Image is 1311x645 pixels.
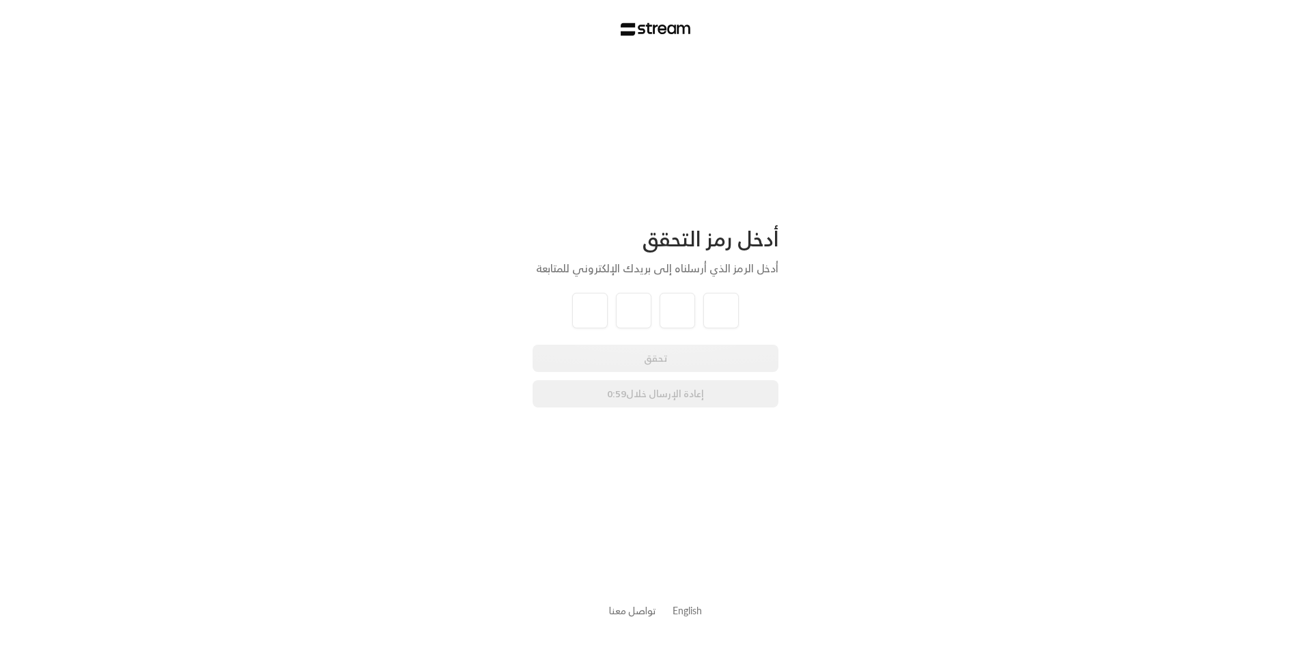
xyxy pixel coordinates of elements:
[533,226,778,252] div: أدخل رمز التحقق
[673,598,702,623] a: English
[621,23,691,36] img: Stream Logo
[609,602,656,619] a: تواصل معنا
[609,603,656,618] button: تواصل معنا
[533,260,778,276] div: أدخل الرمز الذي أرسلناه إلى بريدك الإلكتروني للمتابعة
